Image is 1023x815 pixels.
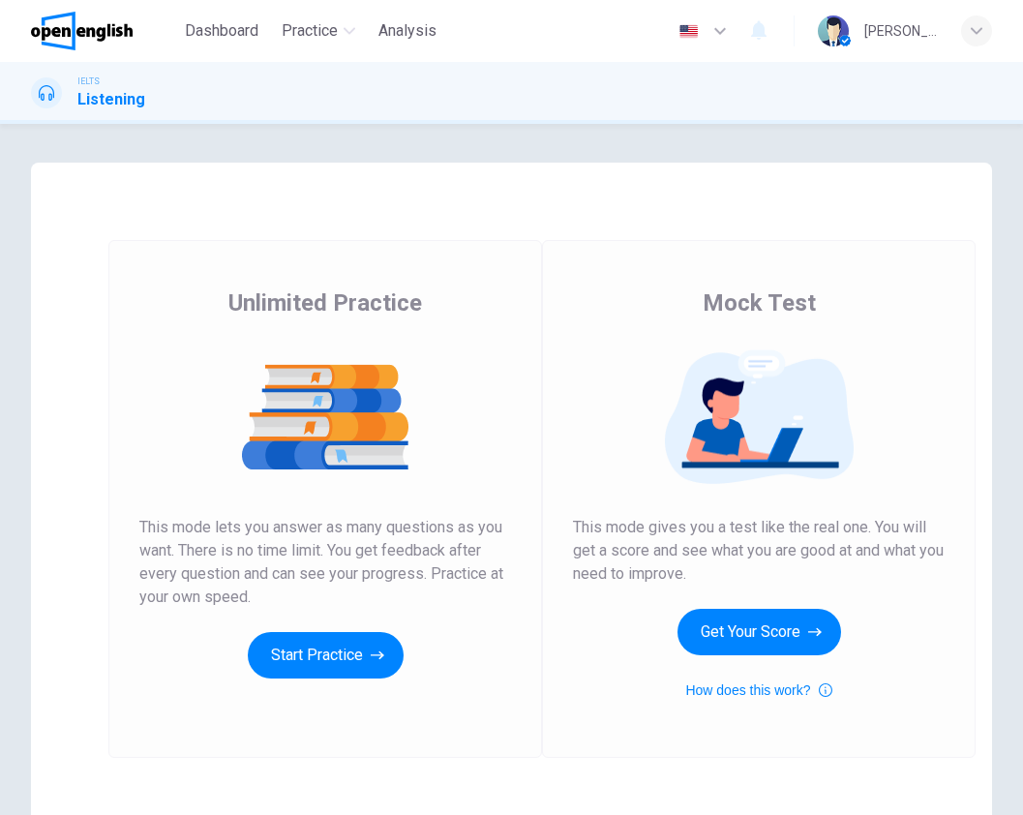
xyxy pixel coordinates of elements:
span: Practice [282,19,338,43]
span: This mode lets you answer as many questions as you want. There is no time limit. You get feedback... [139,516,511,609]
button: Get Your Score [677,609,841,655]
div: [PERSON_NAME] [864,19,938,43]
span: Mock Test [703,287,816,318]
span: Unlimited Practice [228,287,422,318]
span: Analysis [378,19,436,43]
h1: Listening [77,88,145,111]
button: How does this work? [685,679,831,702]
a: OpenEnglish logo [31,12,177,50]
button: Analysis [371,14,444,48]
img: OpenEnglish logo [31,12,133,50]
img: en [677,24,701,39]
img: Profile picture [818,15,849,46]
span: This mode gives you a test like the real one. You will get a score and see what you are good at a... [573,516,945,586]
button: Start Practice [248,632,404,679]
span: IELTS [77,75,100,88]
span: Dashboard [185,19,258,43]
button: Practice [274,14,363,48]
button: Dashboard [177,14,266,48]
